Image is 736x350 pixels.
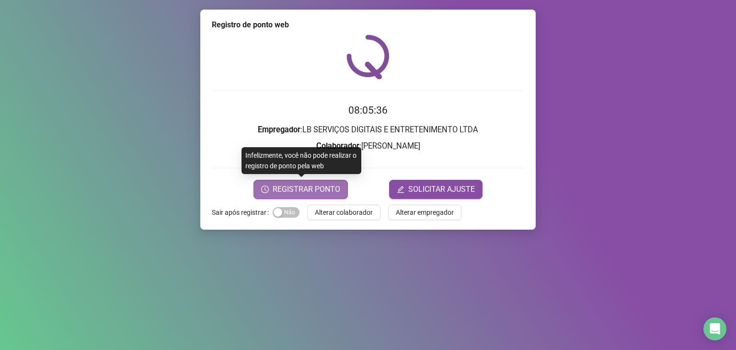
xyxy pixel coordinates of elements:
img: QRPoint [346,35,390,79]
h3: : [PERSON_NAME] [212,140,524,152]
span: edit [397,186,404,193]
div: Registro de ponto web [212,19,524,31]
span: SOLICITAR AJUSTE [408,184,475,195]
strong: Colaborador [316,141,359,151]
span: Alterar empregador [396,207,454,218]
button: Alterar colaborador [307,205,380,220]
h3: : LB SERVIÇOS DIGITAIS E ENTRETENIMENTO LTDA [212,124,524,136]
button: REGISTRAR PONTO [253,180,348,199]
strong: Empregador [258,125,300,134]
time: 08:05:36 [348,105,388,116]
span: clock-circle [261,186,269,193]
div: Infelizmente, você não pode realizar o registro de ponto pela web [241,147,361,174]
label: Sair após registrar [212,205,273,220]
button: editSOLICITAR AJUSTE [389,180,483,199]
div: Open Intercom Messenger [703,317,726,340]
span: Alterar colaborador [315,207,373,218]
span: REGISTRAR PONTO [273,184,340,195]
button: Alterar empregador [388,205,461,220]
